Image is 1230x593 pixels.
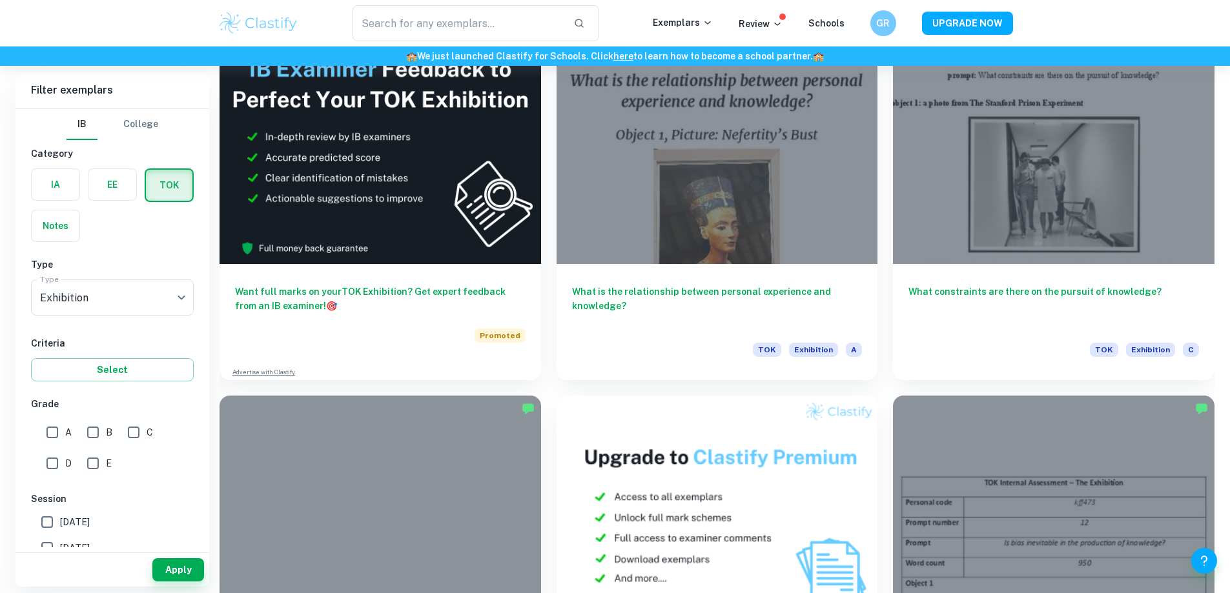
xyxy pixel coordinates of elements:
h6: What is the relationship between personal experience and knowledge? [572,285,863,327]
span: TOK [1090,343,1118,357]
span: A [65,425,72,439]
button: GR [870,10,896,36]
h6: What constraints are there on the pursuit of knowledge? [908,285,1199,327]
span: [DATE] [60,515,90,529]
span: B [106,425,112,439]
span: E [106,456,112,470]
button: Help and Feedback [1191,548,1217,574]
span: 🏫 [813,51,824,61]
button: Notes [32,210,79,241]
div: Filter type choice [67,109,158,140]
p: Review [739,17,783,31]
span: [DATE] [60,541,90,555]
span: C [1183,343,1199,357]
button: Select [31,358,194,381]
span: D [65,456,72,470]
button: College [123,109,158,140]
span: 🎯 [326,301,337,311]
a: here [613,51,633,61]
span: Promoted [475,328,526,343]
h6: GR [876,16,890,30]
button: IA [32,169,79,200]
span: A [846,343,862,357]
img: Clastify logo [218,10,300,36]
h6: Session [31,492,194,506]
button: IB [67,109,97,140]
span: Exhibition [789,343,838,357]
span: 🏫 [406,51,417,61]
p: Exemplars [653,15,713,30]
button: TOK [146,170,192,201]
h6: Type [31,257,194,272]
img: Marked [1195,402,1208,415]
h6: Criteria [31,336,194,350]
button: UPGRADE NOW [922,12,1013,35]
a: Advertise with Clastify [232,368,295,377]
a: What is the relationship between personal experience and knowledge?TOKExhibitionA [557,23,878,379]
a: What constraints are there on the pursuit of knowledge?TOKExhibitionC [893,23,1215,379]
h6: We just launched Clastify for Schools. Click to learn how to become a school partner. [3,49,1227,63]
img: Marked [522,402,535,415]
span: C [147,425,153,439]
button: Apply [152,558,204,581]
span: Exhibition [1126,343,1175,357]
h6: Want full marks on your TOK Exhibition ? Get expert feedback from an IB examiner! [235,285,526,313]
img: Thumbnail [220,23,541,263]
h6: Grade [31,397,194,411]
label: Type [40,274,59,285]
h6: Filter exemplars [15,72,209,108]
a: Want full marks on yourTOK Exhibition? Get expert feedback from an IB examiner!PromotedAdvertise ... [220,23,541,379]
div: Exhibition [31,279,194,316]
span: TOK [753,343,781,357]
button: EE [88,169,136,200]
h6: Category [31,146,194,161]
a: Schools [808,18,845,28]
input: Search for any exemplars... [353,5,564,41]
